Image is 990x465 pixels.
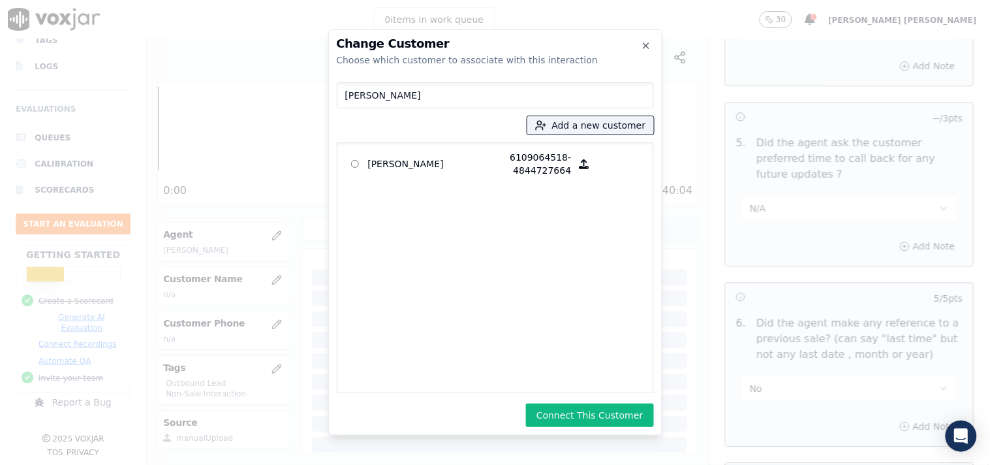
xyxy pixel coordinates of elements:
[946,421,977,452] div: Open Intercom Messenger
[526,404,653,427] button: Connect This Customer
[351,160,360,168] input: [PERSON_NAME] 6109064518-4844727664
[337,82,654,108] input: Search Customers
[337,54,654,67] div: Choose which customer to associate with this interaction
[368,151,470,177] p: [PERSON_NAME]
[527,116,654,135] button: Add a new customer
[470,151,572,177] p: 6109064518-4844727664
[337,38,654,50] h2: Change Customer
[572,151,597,177] button: [PERSON_NAME] 6109064518-4844727664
